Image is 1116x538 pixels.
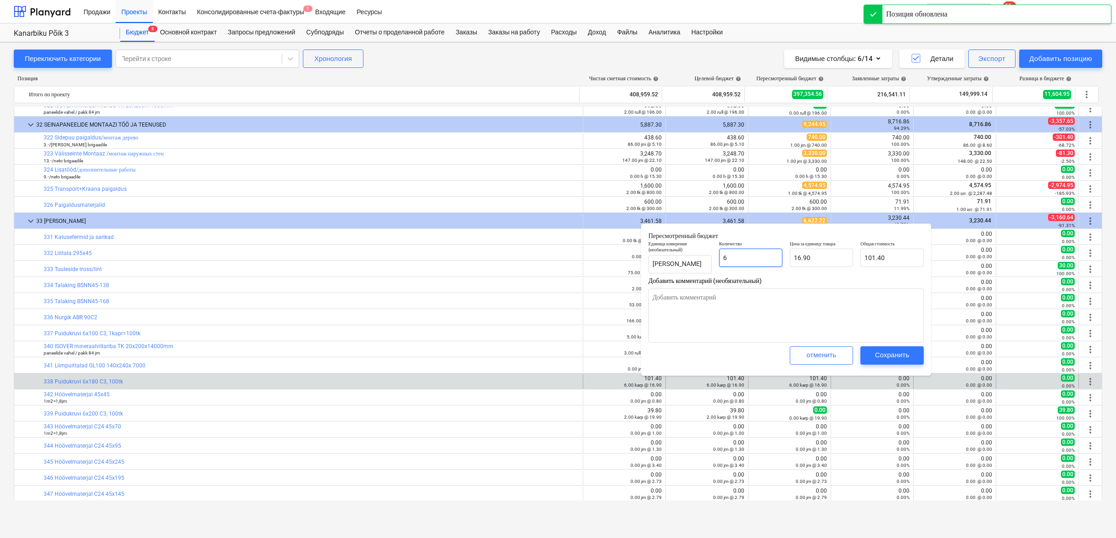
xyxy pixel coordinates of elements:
small: 11.99% [894,206,910,211]
small: 0.00 tk @ 3,400.00 [623,238,662,243]
a: Доход [582,23,612,42]
small: -185.93% [1055,191,1075,196]
small: 0.00 jm @ 0.80 [796,399,827,404]
small: 2.00 tk @ 300.00 [626,206,662,211]
span: Больше действий [1085,440,1096,451]
div: Видимые столбцы : 6/14 [795,53,881,65]
div: Позиция [14,75,580,82]
span: Больше действий [1085,200,1096,211]
div: 2.56 [587,279,662,292]
small: 2.00 tk @ 800.00 [709,190,744,195]
span: help [982,76,989,82]
small: 1.00 шт. @ 71.91 [956,207,992,212]
small: 100.00% [1056,111,1075,116]
div: Экспорт [978,53,1005,65]
small: 75.00 jm @ 0.40 [628,270,662,275]
small: 1.00 jm @ 3,330.00 [787,159,827,164]
span: Больше действий [1085,488,1096,499]
div: 33 [PERSON_NAME] [36,214,579,228]
small: 0.00% [897,110,910,115]
span: Больше действий [1085,216,1096,227]
div: 0.00 [835,102,910,115]
div: 8,716.86 [835,118,910,131]
span: Больше действий [1081,89,1092,100]
div: 32 SEINAPANEELIDE MONTAAZI TÖÖ JA TEENUSED [36,117,579,132]
div: 600.00 [792,199,827,211]
a: 323 Välisseinte Montaaz /монтаж наружных стен [44,150,164,157]
small: 1.00 jm @ 740.00 [790,143,827,148]
div: 0.00 [917,359,992,372]
span: -301.40 [1053,133,1075,141]
span: 39.80 [1058,406,1075,414]
small: 3.00 rull @ 196.00 [624,350,662,355]
div: Чистая сметная стоимость [589,75,658,82]
div: Целевой бюджет [694,75,741,82]
small: 0.00 h @ 15.30 [630,174,662,179]
span: help [651,76,658,82]
small: 3.-/jm Neto brigaadile [44,142,107,147]
a: 344 Höövelmaterjal C24 45x95 [44,443,121,449]
div: Итого по проекту [29,87,575,102]
span: Больше действий [1085,344,1096,355]
span: Больше действий [1085,151,1096,162]
a: Отчеты о проделанной работе [349,23,450,42]
span: help [1064,76,1071,82]
div: 101.40 [670,375,744,388]
span: -81.30 [1056,150,1075,157]
div: 0.00 [587,166,662,179]
span: 4,574.95 [802,182,827,189]
div: 3,248.70 [670,150,744,163]
div: 0.00 [587,247,662,260]
small: -57.03% [1058,127,1075,132]
span: 0.00 [813,406,827,414]
span: Больше действий [1085,119,1096,130]
p: Количество [719,241,782,249]
a: Основной контракт [155,23,223,42]
a: Настройки [686,23,728,42]
div: 0.00 [835,391,910,404]
span: 397,354.56 [792,90,823,99]
small: -91.31% [1058,223,1075,228]
span: 0.00 [1061,294,1075,301]
span: 3,330.00 [802,150,827,157]
div: 5,887.30 [587,122,662,128]
div: 600.00 [670,199,744,211]
div: Детали [910,53,954,65]
span: 1 [303,6,312,12]
a: 333 Tuuleside tross/lint [44,266,102,272]
div: 0.00 [917,247,992,260]
div: Аналитика [643,23,686,42]
a: Файлы [612,23,643,42]
div: Kanarbiku Põik 3 [14,29,109,39]
span: Больше действий [1085,376,1096,387]
a: 325 Transport+Kraana paigaldus [44,186,127,192]
small: 0.00 h @ 15.30 [713,174,744,179]
small: 2.00 tk @ 800.00 [626,190,662,195]
div: 0.00 [670,391,744,404]
div: 0.00 [917,391,992,404]
span: Больше действий [1085,456,1096,467]
div: 71.91 [835,199,910,211]
div: Запросы предложений [222,23,301,42]
a: Заказы на работу [483,23,546,42]
div: 588.00 [587,343,662,356]
small: 148.00 @ 22.50 [958,159,992,164]
a: 346 Höövelmaterjal C24 45x195 [44,475,124,481]
a: 324 Lisatööd/дополнительные работы [44,166,136,173]
div: 0.00 [917,375,992,388]
span: Больше действий [1085,296,1096,307]
span: 8,716.86 [968,121,992,128]
div: 0.00 [670,166,744,179]
span: keyboard_arrow_down [25,216,36,227]
div: 159.00 [587,295,662,308]
div: 438.60 [670,134,744,147]
a: 340 ISOVER mineraalvillariba TK 20x200x14000mm [44,343,173,349]
a: 341 Liimpuittalad GL100 140x240x 7000 [44,362,145,369]
a: 336 Nurgik ABR 90C2 [44,314,97,321]
span: 6,622.22 [802,217,827,224]
div: 0.00 [587,231,662,244]
div: 408,959.52 [666,87,741,102]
